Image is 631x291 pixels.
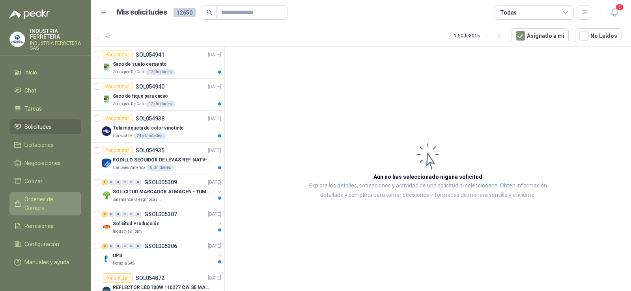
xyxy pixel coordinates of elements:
div: 0 [129,211,134,217]
a: Remisiones [9,219,81,234]
a: Chat [9,83,81,98]
a: 2 0 0 0 0 0 GSOL005306[DATE] Company LogoUPSPerugia SAS [102,241,223,267]
img: Company Logo [102,190,111,200]
a: Por cotizarSOL054938[DATE] Company LogoTela moqueta de color vinotintoCaracol TV245 Unidades [91,111,224,143]
p: Industrias Tomy [113,228,142,235]
p: INDUSTRIA FERRETERA SAS [30,41,81,50]
p: [DATE] [208,211,221,218]
div: 0 [135,180,141,185]
div: Por cotizar [102,50,133,59]
div: Por cotizar [102,273,133,283]
p: SOL054938 [136,116,164,121]
a: Por cotizarSOL054940[DATE] Company LogoSaco de fique para cacaoZoologico De Cali12 Unidades [91,79,224,111]
button: No Leídos [575,28,622,43]
p: SOL054935 [136,148,164,153]
p: Zoologico De Cali [113,69,144,75]
button: 3 [607,6,622,20]
div: 0 [115,211,121,217]
span: Órdenes de Compra [24,195,74,212]
p: SOL054872 [136,275,164,281]
div: Todas [500,8,517,17]
p: GSOL005309 [144,180,177,185]
a: Manuales y ayuda [9,255,81,270]
a: Configuración [9,237,81,252]
a: Tareas [9,101,81,116]
span: search [207,9,212,15]
p: Saco de fique para cacao [113,93,168,100]
div: 0 [115,243,121,249]
a: Inicio [9,65,81,80]
p: [DATE] [208,243,221,250]
img: Company Logo [102,254,111,263]
p: [DATE] [208,179,221,186]
p: SOL054941 [136,52,164,57]
p: [DATE] [208,83,221,91]
span: Chat [24,86,36,95]
p: Caracol TV [113,133,132,139]
div: 0 [115,180,121,185]
div: 0 [108,243,114,249]
p: Explora los detalles, cotizaciones y actividad de una solicitud al seleccionarla. Obtén informaci... [304,181,552,200]
span: Solicitudes [24,122,52,131]
img: Company Logo [102,63,111,72]
p: Zoologico De Cali [113,101,144,107]
div: 0 [135,211,141,217]
div: 1 [102,180,108,185]
p: RODILLO SEGUIDOR DE LEVAS REF. NATV-17-PPA [PERSON_NAME] [113,156,211,164]
p: [DATE] [208,274,221,282]
img: Company Logo [102,126,111,136]
div: 0 [129,243,134,249]
span: Configuración [24,240,59,248]
a: Licitaciones [9,137,81,152]
a: Por cotizarSOL054941[DATE] Company LogoSaco de suelo cementoZoologico De Cali12 Unidades [91,47,224,79]
a: 2 0 0 0 0 0 GSOL005307[DATE] Company LogoSolicitud ProducciónIndustrias Tomy [102,209,223,235]
img: Company Logo [102,222,111,232]
p: Saco de suelo cemento [113,61,166,68]
img: Company Logo [102,95,111,104]
div: 2 [102,211,108,217]
a: Por cotizarSOL054935[DATE] Company LogoRODILLO SEGUIDOR DE LEVAS REF. NATV-17-PPA [PERSON_NAME]Ca... [91,143,224,174]
p: Solicitud Producción [113,220,159,228]
div: 0 [122,211,128,217]
div: Por cotizar [102,146,133,155]
p: Tela moqueta de color vinotinto [113,124,184,132]
p: Perugia SAS [113,260,134,267]
div: 2 [102,243,108,249]
p: [DATE] [208,147,221,154]
img: Company Logo [102,158,111,168]
div: 0 [129,180,134,185]
p: UPS [113,252,122,259]
img: Company Logo [10,32,25,47]
div: 12 Unidades [146,101,175,107]
div: 0 [122,180,128,185]
div: 0 [108,211,114,217]
div: 12 Unidades [146,69,175,75]
a: 1 0 0 0 0 0 GSOL005309[DATE] Company LogoSOLICITUD MARCADOR ALMACEN - TUMACOSalamanca Oleaginosas... [102,178,223,203]
img: Logo peakr [9,9,50,19]
h1: Mis solicitudes [117,7,167,18]
h3: Aún no has seleccionado niguna solicitud [373,172,482,181]
span: 3 [615,4,624,11]
span: Remisiones [24,222,54,230]
a: Negociaciones [9,156,81,171]
div: 245 Unidades [134,133,166,139]
div: Por cotizar [102,114,133,123]
a: Solicitudes [9,119,81,134]
div: 0 [122,243,128,249]
p: [DATE] [208,115,221,122]
span: Cotizar [24,177,43,185]
span: Manuales y ayuda [24,258,69,267]
div: 8 Unidades [147,165,174,171]
p: INDUSTRIA FERRETERA [30,28,81,39]
div: 0 [108,180,114,185]
span: Licitaciones [24,141,54,149]
p: Salamanca Oleaginosas SAS [113,196,162,203]
span: Inicio [24,68,37,77]
p: SOL054940 [136,84,164,89]
p: GSOL005306 [144,243,177,249]
div: 0 [135,243,141,249]
div: 1 - 50 de 8015 [454,30,505,42]
span: Tareas [24,104,42,113]
button: Asignado a mi [512,28,569,43]
span: Negociaciones [24,159,61,167]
